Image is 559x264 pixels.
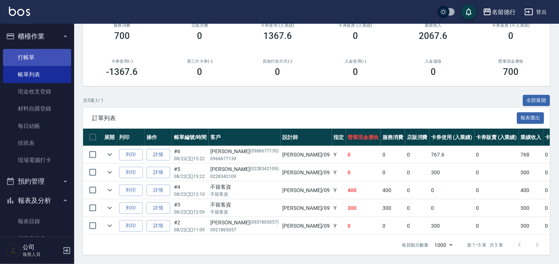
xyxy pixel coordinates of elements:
a: 現場電腦打卡 [3,152,71,169]
td: 0 [346,164,381,181]
h3: 服務消費 [92,23,152,28]
td: 0 [381,164,405,181]
p: 08/22 (五) 15:22 [174,155,207,162]
h3: 0 [431,67,436,77]
td: 0 [405,146,430,164]
button: 櫃檯作業 [3,27,71,46]
td: [PERSON_NAME] /09 [281,164,332,181]
div: [PERSON_NAME] [211,148,279,155]
button: 名留德行 [480,4,519,20]
td: 0 [474,182,519,199]
div: [PERSON_NAME] [211,219,279,227]
td: 0 [430,199,474,217]
td: Y [332,146,346,164]
td: #2 [172,217,209,235]
td: [PERSON_NAME] /09 [281,182,332,199]
button: 列印 [119,149,143,161]
h2: 第三方卡券(-) [170,59,230,64]
h3: 700 [503,67,519,77]
button: 列印 [119,185,143,196]
p: 0966677130 [211,155,279,162]
a: 報表目錄 [3,213,71,230]
td: 0 [381,146,405,164]
td: 400 [346,182,381,199]
p: (0921865057) [250,219,279,227]
td: 0 [474,217,519,235]
h3: 2067.6 [419,31,448,41]
div: 不留客資 [211,183,279,191]
h3: 1367.6 [263,31,292,41]
td: 300 [346,199,381,217]
td: #6 [172,146,209,164]
a: 材料自購登錄 [3,100,71,117]
td: 0 [346,146,381,164]
th: 卡券販賣 (入業績) [474,129,519,146]
td: 0 [346,217,381,235]
h2: 業績收入 [403,23,463,28]
h2: 店販消費 [170,23,230,28]
a: 詳情 [147,149,170,161]
p: 第 1–5 筆 共 5 筆 [467,242,503,248]
td: 0 [474,164,519,181]
td: 0 [430,182,474,199]
a: 詳情 [147,185,170,196]
td: [PERSON_NAME] /09 [281,217,332,235]
h3: -1367.6 [106,67,138,77]
td: 0 [474,199,519,217]
h5: 公司 [23,244,60,251]
p: 0921865057 [211,227,279,233]
td: Y [332,182,346,199]
td: 0 [405,164,430,181]
td: Y [332,164,346,181]
td: [PERSON_NAME] /09 [281,146,332,164]
h3: 0 [197,67,203,77]
p: 08/22 (五) 11:09 [174,227,207,233]
th: 指定 [332,129,346,146]
button: 登出 [522,5,550,19]
div: 1000 [432,235,456,255]
a: 排班表 [3,135,71,152]
td: 300 [519,217,543,235]
button: 全部展開 [523,95,550,106]
button: 列印 [119,167,143,178]
p: (0228342109) [250,165,279,173]
img: Logo [9,7,30,16]
th: 卡券使用 (入業績) [430,129,474,146]
td: #3 [172,199,209,217]
th: 業績收入 [519,129,543,146]
h3: 0 [275,67,280,77]
button: 預約管理 [3,172,71,191]
h3: 700 [114,31,130,41]
div: 名留德行 [492,7,516,17]
img: Person [6,243,21,258]
h3: 0 [509,31,514,41]
button: save [461,4,476,19]
button: 列印 [119,220,143,232]
td: 300 [381,199,405,217]
td: #4 [172,182,209,199]
th: 客戶 [209,129,281,146]
h3: 0 [197,31,203,41]
h3: 0 [353,31,358,41]
td: 400 [519,182,543,199]
th: 展開 [102,129,117,146]
a: 報表匯出 [517,114,545,121]
a: 詳情 [147,167,170,178]
td: 300 [519,164,543,181]
td: 300 [519,199,543,217]
th: 列印 [117,129,145,146]
h2: 卡券使用(-) [92,59,152,64]
p: 服務人員 [23,251,60,258]
td: #5 [172,164,209,181]
th: 設計師 [281,129,332,146]
p: (0966677130) [250,148,279,155]
h2: 入金使用(-) [325,59,385,64]
button: expand row [104,185,115,196]
p: 每頁顯示數量 [402,242,429,248]
button: 報表及分析 [3,191,71,210]
span: 訂單列表 [92,115,517,122]
th: 營業現金應收 [346,129,381,146]
a: 每日結帳 [3,118,71,135]
h3: 0 [353,67,358,77]
button: expand row [104,220,115,231]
